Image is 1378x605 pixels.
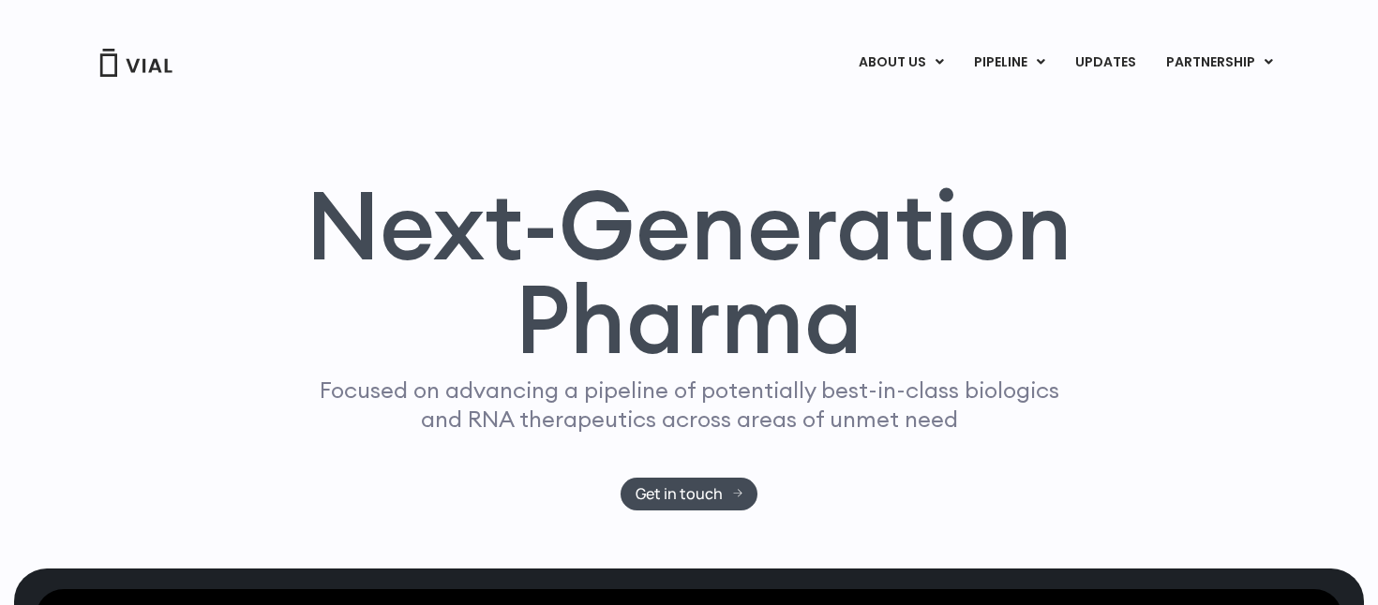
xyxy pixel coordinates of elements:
a: UPDATES [1060,47,1150,79]
span: Get in touch [636,487,723,501]
p: Focused on advancing a pipeline of potentially best-in-class biologics and RNA therapeutics acros... [311,376,1067,434]
a: PARTNERSHIPMenu Toggle [1151,47,1288,79]
a: Get in touch [621,478,758,510]
img: Vial Logo [98,49,173,77]
a: ABOUT USMenu Toggle [844,47,958,79]
a: PIPELINEMenu Toggle [959,47,1059,79]
h1: Next-Generation Pharma [283,178,1095,367]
